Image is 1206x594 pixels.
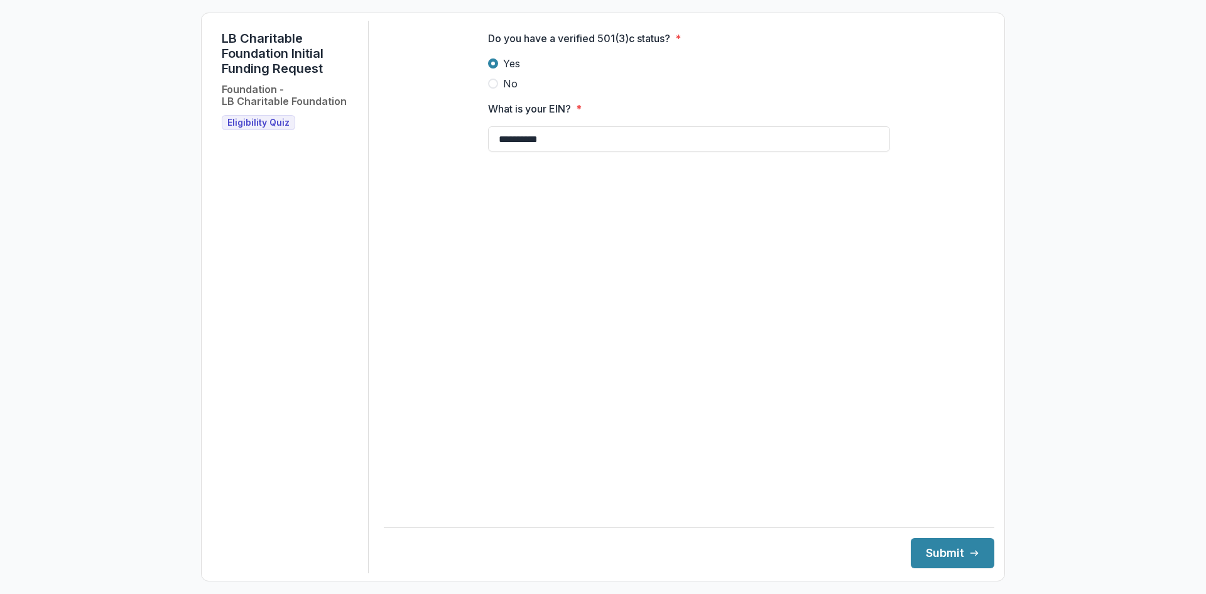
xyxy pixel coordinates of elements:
span: Eligibility Quiz [227,118,290,128]
h2: Foundation - LB Charitable Foundation [222,84,347,107]
span: No [503,76,518,91]
button: Submit [911,538,994,568]
h1: LB Charitable Foundation Initial Funding Request [222,31,358,76]
p: What is your EIN? [488,101,571,116]
span: Yes [503,56,520,71]
p: Do you have a verified 501(3)c status? [488,31,670,46]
